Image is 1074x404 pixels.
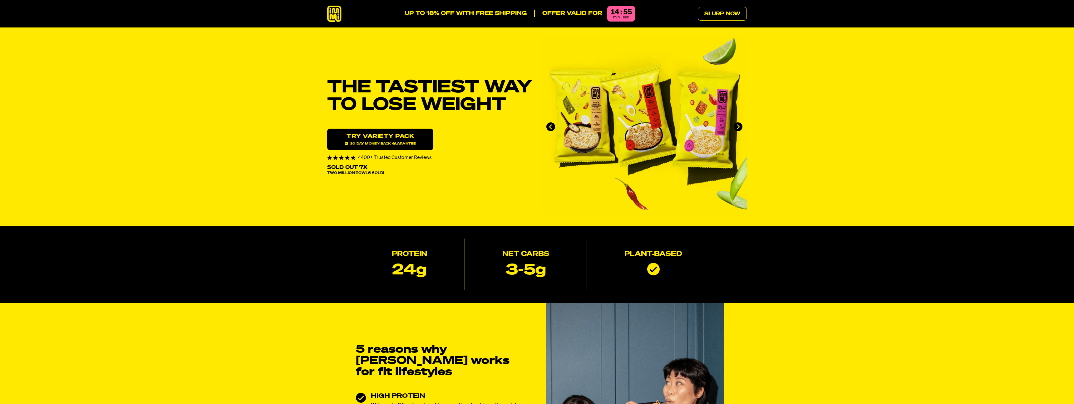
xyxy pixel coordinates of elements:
[542,37,747,216] div: immi slideshow
[356,344,512,378] h2: 5 reasons why [PERSON_NAME] works for fit lifestyles
[506,263,546,278] p: 3-5g
[623,8,632,16] div: 55
[542,37,747,216] li: 1 of 4
[327,79,532,114] h1: THE TASTIEST WAY TO LOSE WEIGHT
[392,251,427,258] h2: Protein
[624,251,682,258] h2: Plant-based
[623,15,629,19] span: sec
[620,8,622,16] div: :
[392,263,427,278] p: 24g
[327,129,433,150] a: Try variety Pack30 day money-back guarantee
[327,155,532,160] div: 4400+ Trusted Customer Reviews
[534,10,602,17] p: Offer valid for
[610,8,619,16] div: 14
[734,122,742,131] button: Next slide
[327,171,384,175] span: Two Million Bowls Sold!
[502,251,549,258] h2: Net Carbs
[613,15,620,19] span: min
[546,122,555,131] button: Go to last slide
[698,7,747,21] a: Slurp Now
[327,165,367,170] p: Sold Out 7X
[345,142,416,145] span: 30 day money-back guarantee
[405,10,527,17] p: UP TO 18% OFF WITH FREE SHIPPING
[371,393,522,399] h3: HIGH PROTEIN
